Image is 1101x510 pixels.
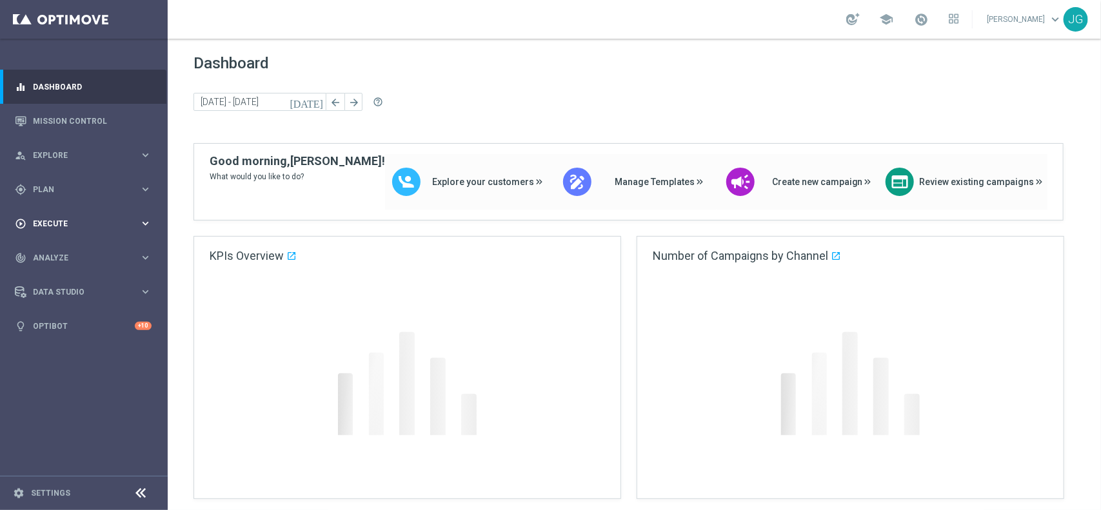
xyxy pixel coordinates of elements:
[15,184,139,195] div: Plan
[14,82,152,92] button: equalizer Dashboard
[14,150,152,161] button: person_search Explore keyboard_arrow_right
[33,104,152,138] a: Mission Control
[15,252,26,264] i: track_changes
[15,150,139,161] div: Explore
[14,184,152,195] button: gps_fixed Plan keyboard_arrow_right
[15,218,139,230] div: Execute
[33,220,139,228] span: Execute
[14,321,152,331] button: lightbulb Optibot +10
[879,12,893,26] span: school
[1064,7,1088,32] div: JG
[15,104,152,138] div: Mission Control
[15,184,26,195] i: gps_fixed
[13,487,25,499] i: settings
[15,309,152,343] div: Optibot
[139,286,152,298] i: keyboard_arrow_right
[139,217,152,230] i: keyboard_arrow_right
[33,288,139,296] span: Data Studio
[135,322,152,330] div: +10
[15,252,139,264] div: Analyze
[33,309,135,343] a: Optibot
[15,218,26,230] i: play_circle_outline
[33,70,152,104] a: Dashboard
[139,149,152,161] i: keyboard_arrow_right
[14,116,152,126] button: Mission Control
[15,81,26,93] i: equalizer
[1048,12,1062,26] span: keyboard_arrow_down
[33,152,139,159] span: Explore
[33,254,139,262] span: Analyze
[14,219,152,229] button: play_circle_outline Execute keyboard_arrow_right
[15,286,139,298] div: Data Studio
[15,150,26,161] i: person_search
[15,70,152,104] div: Dashboard
[14,253,152,263] button: track_changes Analyze keyboard_arrow_right
[986,10,1064,29] a: [PERSON_NAME]keyboard_arrow_down
[15,320,26,332] i: lightbulb
[33,186,139,193] span: Plan
[31,489,70,497] a: Settings
[139,251,152,264] i: keyboard_arrow_right
[14,287,152,297] button: Data Studio keyboard_arrow_right
[139,183,152,195] i: keyboard_arrow_right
